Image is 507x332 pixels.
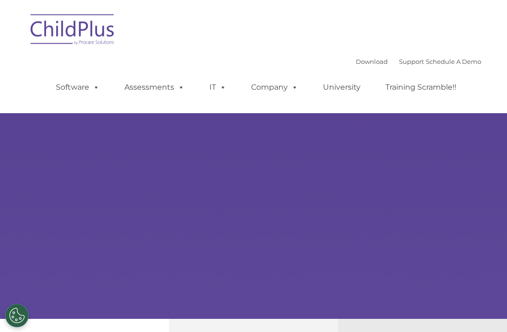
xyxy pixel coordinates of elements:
[200,78,236,97] a: IT
[356,58,388,65] a: Download
[356,58,481,65] font: |
[115,78,194,97] a: Assessments
[399,58,424,65] a: Support
[242,78,307,97] a: Company
[426,58,481,65] a: Schedule A Demo
[46,78,109,97] a: Software
[5,304,29,327] button: Cookies Settings
[376,78,466,97] a: Training Scramble!!
[26,8,120,54] img: ChildPlus by Procare Solutions
[314,78,370,97] a: University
